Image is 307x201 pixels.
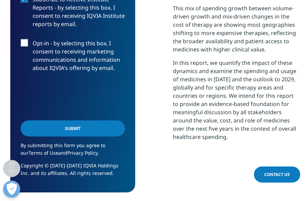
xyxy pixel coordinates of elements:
[67,150,98,156] a: Privacy Policy
[173,4,297,59] p: This mix of spending growth between volume-driven growth and mix-driven changes in the cost of th...
[173,59,297,146] p: In this report, we quantify the impact of these dynamics and examine the spending and usage of me...
[264,172,290,177] span: Contact Us
[254,166,300,182] a: Contact Us
[28,150,58,156] a: Terms of Use
[21,142,125,162] p: By submitting this form you agree to our and .
[3,180,20,198] button: Open Preferences
[21,120,125,137] input: Submit
[21,39,125,76] label: Opt-in - by selecting this box, I consent to receiving marketing communications and information a...
[21,162,125,182] p: Copyright © [DATE]-[DATE] IQVIA Holdings Inc. and its affiliates. All rights reserved.
[21,83,125,110] iframe: reCAPTCHA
